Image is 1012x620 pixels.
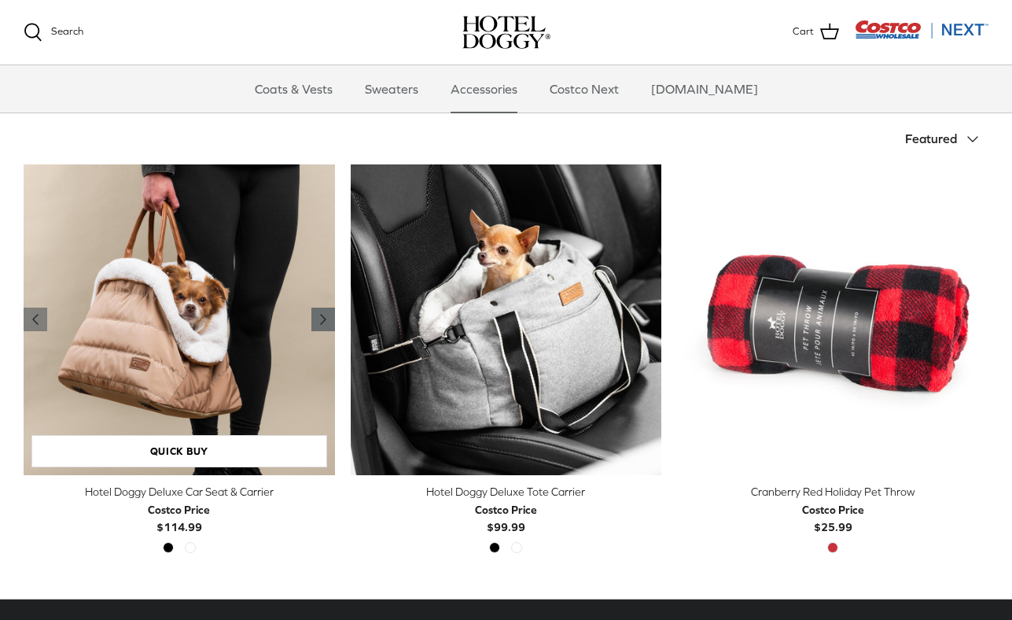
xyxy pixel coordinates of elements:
a: Quick buy [31,435,327,467]
a: Previous [311,308,335,331]
a: [DOMAIN_NAME] [637,65,772,113]
a: Cranberry Red Holiday Pet Throw [677,164,988,476]
button: Featured [905,122,988,157]
a: Cranberry Red Holiday Pet Throw Costco Price$25.99 [677,483,988,536]
span: Featured [905,131,957,146]
img: hoteldoggycom [462,16,550,49]
a: Hotel Doggy Deluxe Tote Carrier [351,164,662,476]
a: Visit Costco Next [855,30,988,42]
b: $114.99 [148,501,210,533]
span: Search [51,25,83,37]
div: Hotel Doggy Deluxe Car Seat & Carrier [24,483,335,500]
b: $99.99 [475,501,537,533]
a: Hotel Doggy Deluxe Tote Carrier Costco Price$99.99 [351,483,662,536]
b: $25.99 [802,501,864,533]
div: Costco Price [802,501,864,519]
a: Previous [24,308,47,331]
a: Cart [793,22,839,42]
div: Hotel Doggy Deluxe Tote Carrier [351,483,662,500]
a: Hotel Doggy Deluxe Car Seat & Carrier [24,164,335,476]
div: Costco Price [475,501,537,519]
span: Cart [793,24,814,40]
img: Costco Next [855,20,988,39]
div: Cranberry Red Holiday Pet Throw [677,483,988,500]
a: Hotel Doggy Deluxe Car Seat & Carrier Costco Price$114.99 [24,483,335,536]
a: Coats & Vests [241,65,347,113]
a: hoteldoggy.com hoteldoggycom [462,16,550,49]
a: Costco Next [535,65,633,113]
div: Costco Price [148,501,210,519]
a: Accessories [436,65,532,113]
a: Sweaters [351,65,432,113]
a: Search [24,23,83,42]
